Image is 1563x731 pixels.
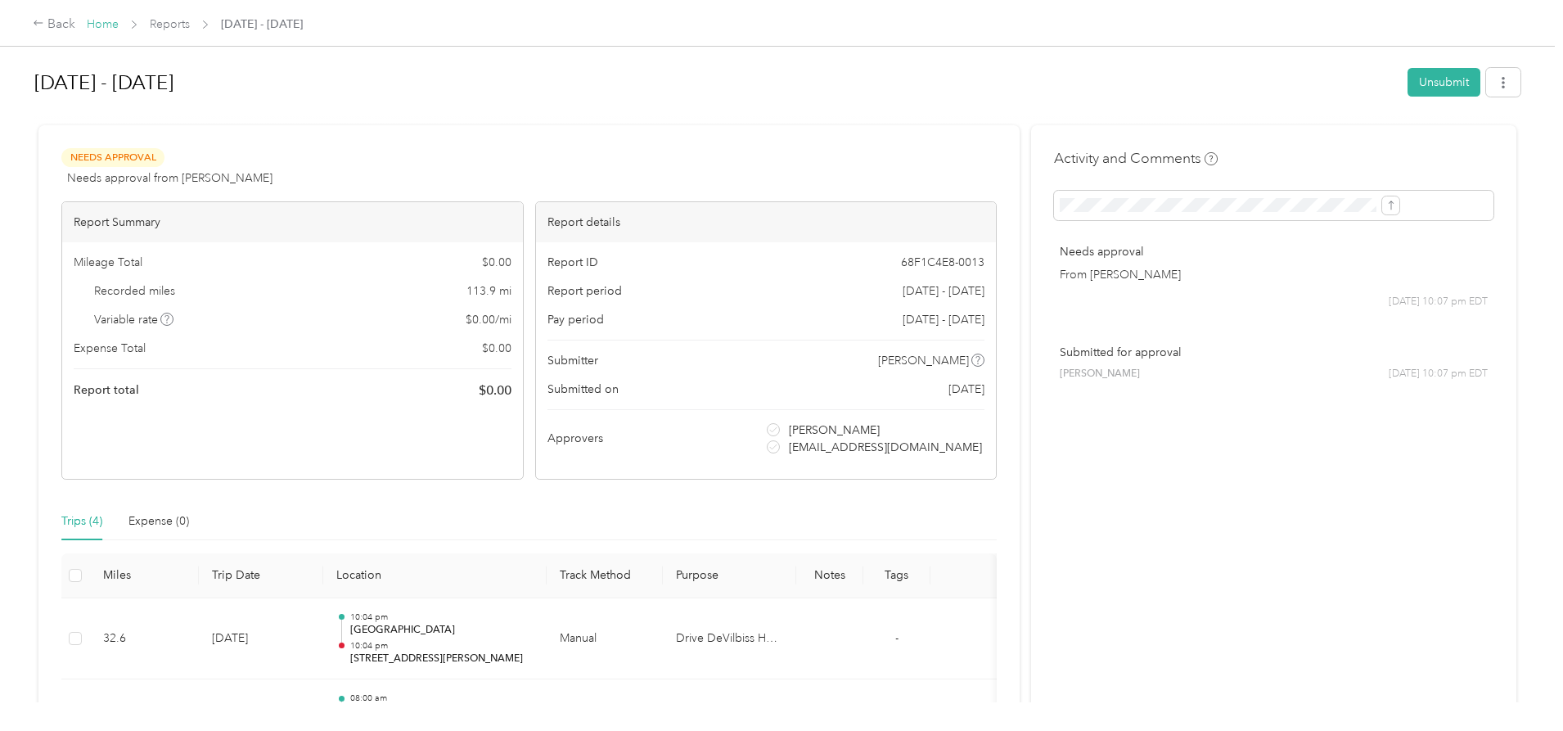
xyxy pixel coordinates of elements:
h4: Activity and Comments [1054,148,1218,169]
span: Report period [547,282,622,300]
span: Needs approval from [PERSON_NAME] [67,169,273,187]
div: Report details [536,202,997,242]
p: [STREET_ADDRESS][PERSON_NAME] [350,652,534,666]
span: - [895,631,899,645]
p: 10:04 pm [350,640,534,652]
a: Home [87,17,119,31]
div: Trips (4) [61,512,102,530]
span: Recorded miles [94,282,175,300]
span: 68F1C4E8-0013 [901,254,984,271]
span: $ 0.00 [482,254,511,271]
td: [DATE] [199,598,324,680]
span: [DATE] - [DATE] [221,16,303,33]
th: Miles [90,553,199,598]
span: Mileage Total [74,254,142,271]
span: Submitted on [547,381,619,398]
p: [GEOGRAPHIC_DATA] [350,623,534,638]
span: [DATE] - [DATE] [903,311,984,328]
td: 32.6 [90,598,199,680]
td: Manual [547,598,663,680]
span: $ 0.00 [482,340,511,357]
p: 08:00 am [350,693,534,704]
h1: Aug 1 - 31, 2025 [34,63,1396,102]
th: Trip Date [199,553,324,598]
th: Location [323,553,546,598]
div: Report Summary [62,202,523,242]
span: Needs Approval [61,148,164,167]
span: [PERSON_NAME] [878,352,969,369]
a: Reports [150,17,190,31]
th: Track Method [547,553,663,598]
span: Pay period [547,311,604,328]
div: Back [33,15,75,34]
div: Expense (0) [128,512,189,530]
p: Needs approval [1060,243,1488,260]
span: [DATE] 10:07 pm EDT [1389,367,1488,381]
th: Tags [863,553,930,598]
span: Submitter [547,352,598,369]
span: [DATE] 10:07 pm EDT [1389,295,1488,309]
td: Drive DeVilbiss Healthcare [663,598,796,680]
p: 10:04 pm [350,611,534,623]
button: Unsubmit [1408,68,1480,97]
span: [PERSON_NAME] [1060,367,1140,381]
span: [EMAIL_ADDRESS][DOMAIN_NAME] [789,439,982,456]
span: Approvers [547,430,603,447]
p: Submitted for approval [1060,344,1488,361]
iframe: Everlance-gr Chat Button Frame [1471,639,1563,731]
span: 113.9 mi [466,282,511,300]
span: Report total [74,381,139,399]
span: Expense Total [74,340,146,357]
span: [PERSON_NAME] [789,422,880,439]
span: [DATE] - [DATE] [903,282,984,300]
span: [DATE] [948,381,984,398]
th: Purpose [663,553,796,598]
span: Report ID [547,254,598,271]
span: Variable rate [94,311,174,328]
p: From [PERSON_NAME] [1060,266,1488,283]
span: $ 0.00 / mi [466,311,511,328]
span: $ 0.00 [479,381,511,400]
th: Notes [796,553,863,598]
